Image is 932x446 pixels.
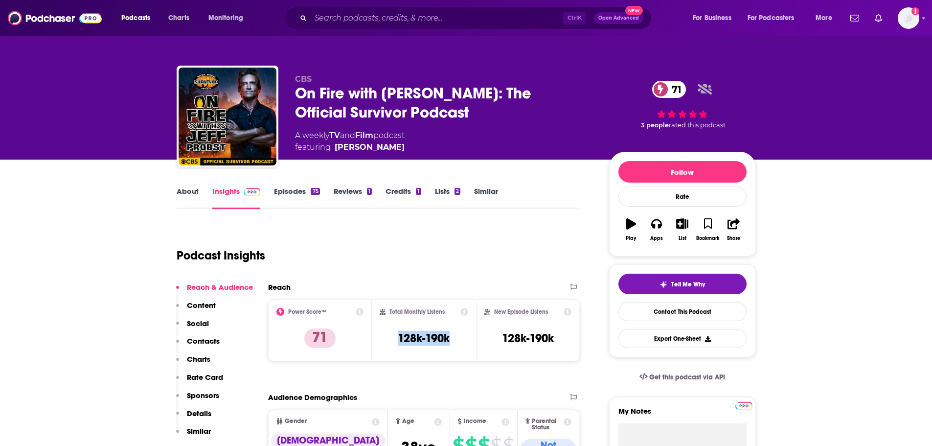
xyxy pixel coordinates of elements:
[334,187,372,209] a: Reviews1
[187,373,223,382] p: Rate Card
[295,141,405,153] span: featuring
[187,301,216,310] p: Content
[176,391,219,409] button: Sponsors
[455,188,460,195] div: 2
[898,7,919,29] button: Show profile menu
[187,409,211,418] p: Details
[114,10,163,26] button: open menu
[618,161,747,183] button: Follow
[696,235,719,241] div: Bookmark
[652,81,686,98] a: 71
[212,187,261,209] a: InsightsPodchaser Pro
[187,354,210,364] p: Charts
[162,10,195,26] a: Charts
[735,400,752,410] a: Pro website
[168,11,189,25] span: Charts
[618,212,644,247] button: Play
[563,12,586,24] span: Ctrl K
[402,418,414,424] span: Age
[618,302,747,321] a: Contact This Podcast
[494,308,548,315] h2: New Episode Listens
[176,409,211,427] button: Details
[416,188,421,195] div: 1
[846,10,863,26] a: Show notifications dropdown
[721,212,746,247] button: Share
[176,282,253,301] button: Reach & Audience
[311,188,319,195] div: 75
[293,7,661,29] div: Search podcasts, credits, & more...
[671,281,705,288] span: Tell Me Why
[464,418,486,424] span: Income
[268,393,357,402] h2: Audience Demographics
[474,187,498,209] a: Similar
[268,282,291,292] h2: Reach
[295,74,312,84] span: CBS
[686,10,744,26] button: open menu
[274,187,319,209] a: Episodes75
[435,187,460,209] a: Lists2
[121,11,150,25] span: Podcasts
[295,130,405,153] div: A weekly podcast
[898,7,919,29] img: User Profile
[871,10,886,26] a: Show notifications dropdown
[669,121,726,129] span: rated this podcast
[177,187,199,209] a: About
[816,11,832,25] span: More
[695,212,721,247] button: Bookmark
[8,9,102,27] img: Podchaser - Follow, Share and Rate Podcasts
[304,329,336,348] p: 71
[809,10,844,26] button: open menu
[176,354,210,373] button: Charts
[741,10,809,26] button: open menu
[662,81,686,98] span: 71
[311,10,563,26] input: Search podcasts, credits, & more...
[355,131,373,140] a: Film
[594,12,643,24] button: Open AdvancedNew
[179,68,276,165] img: On Fire with Jeff Probst: The Official Survivor Podcast
[285,418,307,424] span: Gender
[176,336,220,354] button: Contacts
[735,402,752,410] img: Podchaser Pro
[187,319,209,328] p: Social
[693,11,731,25] span: For Business
[367,188,372,195] div: 1
[618,187,747,207] div: Rate
[626,235,636,241] div: Play
[659,281,667,288] img: tell me why sparkle
[177,248,265,263] h1: Podcast Insights
[335,141,405,153] a: Jeff Probst
[644,212,669,247] button: Apps
[187,426,211,436] p: Similar
[898,7,919,29] span: Logged in as RebRoz5
[679,235,686,241] div: List
[532,418,562,431] span: Parental Status
[911,7,919,15] svg: Add a profile image
[340,131,355,140] span: and
[641,121,669,129] span: 3 people
[389,308,445,315] h2: Total Monthly Listens
[202,10,256,26] button: open menu
[187,282,253,292] p: Reach & Audience
[502,331,554,346] h3: 128k-190k
[398,331,450,346] h3: 128k-190k
[386,187,421,209] a: Credits1
[727,235,740,241] div: Share
[176,319,209,337] button: Social
[618,329,747,348] button: Export One-Sheet
[176,301,216,319] button: Content
[187,336,220,346] p: Contacts
[609,74,756,136] div: 71 3 peoplerated this podcast
[329,131,340,140] a: TV
[748,11,795,25] span: For Podcasters
[618,274,747,294] button: tell me why sparkleTell Me Why
[598,16,639,21] span: Open Advanced
[632,365,733,389] a: Get this podcast via API
[625,6,643,15] span: New
[244,188,261,196] img: Podchaser Pro
[187,391,219,400] p: Sponsors
[650,235,663,241] div: Apps
[176,373,223,391] button: Rate Card
[288,308,326,315] h2: Power Score™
